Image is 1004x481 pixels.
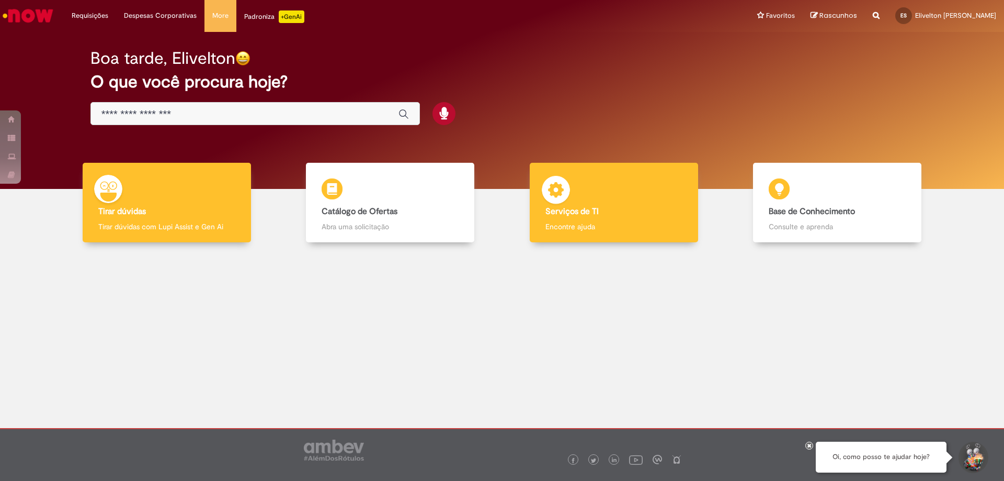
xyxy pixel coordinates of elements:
a: Serviços de TI Encontre ajuda [502,163,726,243]
img: ServiceNow [1,5,55,26]
span: More [212,10,229,21]
a: Tirar dúvidas Tirar dúvidas com Lupi Assist e Gen Ai [55,163,279,243]
p: +GenAi [279,10,304,23]
b: Catálogo de Ofertas [322,206,397,217]
p: Consulte e aprenda [769,221,906,232]
img: logo_footer_naosei.png [672,455,681,464]
span: Favoritos [766,10,795,21]
div: Oi, como posso te ajudar hoje? [816,442,946,473]
img: logo_footer_youtube.png [629,453,643,466]
p: Tirar dúvidas com Lupi Assist e Gen Ai [98,221,235,232]
button: Iniciar Conversa de Suporte [957,442,988,473]
h2: Boa tarde, Elivelton [90,49,235,68]
span: Despesas Corporativas [124,10,197,21]
a: Catálogo de Ofertas Abra uma solicitação [279,163,503,243]
span: Requisições [72,10,108,21]
img: logo_footer_twitter.png [591,458,596,463]
p: Abra uma solicitação [322,221,459,232]
img: logo_footer_linkedin.png [612,457,617,464]
b: Base de Conhecimento [769,206,855,217]
img: logo_footer_workplace.png [653,455,662,464]
span: Rascunhos [819,10,857,20]
img: happy-face.png [235,51,250,66]
b: Tirar dúvidas [98,206,146,217]
img: logo_footer_facebook.png [571,458,576,463]
p: Encontre ajuda [545,221,682,232]
b: Serviços de TI [545,206,599,217]
span: ES [900,12,907,19]
a: Rascunhos [811,11,857,21]
img: logo_footer_ambev_rotulo_gray.png [304,440,364,461]
div: Padroniza [244,10,304,23]
h2: O que você procura hoje? [90,73,914,91]
a: Base de Conhecimento Consulte e aprenda [726,163,950,243]
span: Elivelton [PERSON_NAME] [915,11,996,20]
